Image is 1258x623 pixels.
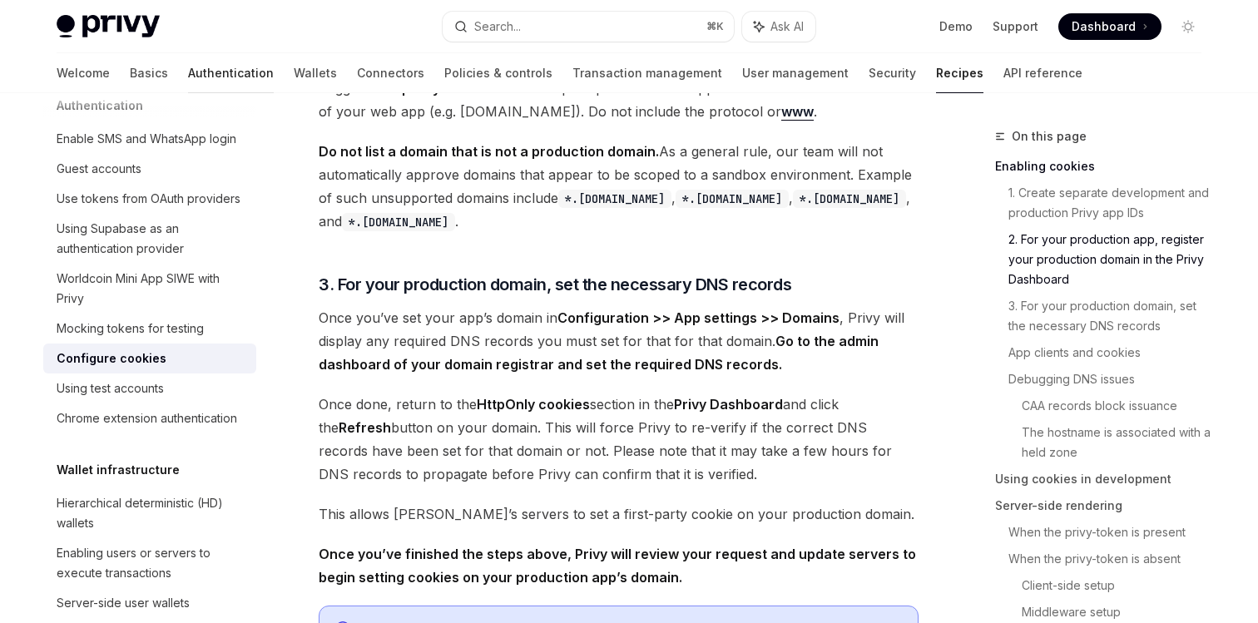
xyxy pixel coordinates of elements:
[57,269,246,309] div: Worldcoin Mini App SIWE with Privy
[1008,366,1215,393] a: Debugging DNS issues
[43,314,256,344] a: Mocking tokens for testing
[319,140,919,233] span: As a general rule, our team will not automatically approve domains that appear to be scoped to a ...
[1008,339,1215,366] a: App clients and cookies
[1008,180,1215,226] a: 1. Create separate development and production Privy app IDs
[57,408,237,428] div: Chrome extension authentication
[319,393,919,486] span: Once done, return to the section in the and click the button on your domain. This will force Priv...
[43,264,256,314] a: Worldcoin Mini App SIWE with Privy
[342,213,455,231] code: *.[DOMAIN_NAME]
[676,190,789,208] code: *.[DOMAIN_NAME]
[319,143,659,160] strong: Do not list a domain that is not a production domain.
[57,543,246,583] div: Enabling users or servers to execute transactions
[339,419,391,436] strong: Refresh
[474,17,521,37] div: Search...
[319,546,916,586] strong: Once you’ve finished the steps above, Privy will review your request and update servers to begin ...
[993,18,1038,35] a: Support
[294,53,337,93] a: Wallets
[1008,226,1215,293] a: 2. For your production app, register your production domain in the Privy Dashboard
[793,190,906,208] code: *.[DOMAIN_NAME]
[443,12,734,42] button: Search...⌘K
[558,190,671,208] code: *.[DOMAIN_NAME]
[319,77,919,123] span: Toggle on . You’ll be prompted to add an app domain. This is the domain root of your web app (e.g...
[357,53,424,93] a: Connectors
[57,460,180,480] h5: Wallet infrastructure
[1022,572,1215,599] a: Client-side setup
[572,53,722,93] a: Transaction management
[1072,18,1136,35] span: Dashboard
[43,403,256,433] a: Chrome extension authentication
[43,124,256,154] a: Enable SMS and WhatsApp login
[742,53,849,93] a: User management
[43,344,256,373] a: Configure cookies
[674,396,783,413] strong: Privy Dashboard
[43,588,256,618] a: Server-side user wallets
[444,53,552,93] a: Policies & controls
[1175,13,1201,40] button: Toggle dark mode
[319,502,919,526] span: This allows [PERSON_NAME]’s servers to set a first-party cookie on your production domain.
[43,184,256,214] a: Use tokens from OAuth providers
[57,15,160,38] img: light logo
[995,492,1215,519] a: Server-side rendering
[57,378,164,398] div: Using test accounts
[1012,126,1087,146] span: On this page
[869,53,916,93] a: Security
[43,488,256,538] a: Hierarchical deterministic (HD) wallets
[742,12,815,42] button: Ask AI
[57,349,166,368] div: Configure cookies
[43,538,256,588] a: Enabling users or servers to execute transactions
[57,319,204,339] div: Mocking tokens for testing
[995,153,1215,180] a: Enabling cookies
[130,53,168,93] a: Basics
[57,593,190,613] div: Server-side user wallets
[557,309,839,326] strong: Configuration >> App settings >> Domains
[57,189,240,209] div: Use tokens from OAuth providers
[188,53,274,93] a: Authentication
[57,129,236,149] div: Enable SMS and WhatsApp login
[57,159,141,179] div: Guest accounts
[43,154,256,184] a: Guest accounts
[319,273,791,296] span: 3. For your production domain, set the necessary DNS records
[770,18,804,35] span: Ask AI
[995,466,1215,492] a: Using cookies in development
[57,53,110,93] a: Welcome
[57,219,246,259] div: Using Supabase as an authentication provider
[319,306,919,376] span: Once you’ve set your app’s domain in , Privy will display any required DNS records you must set f...
[939,18,973,35] a: Demo
[936,53,983,93] a: Recipes
[706,20,724,33] span: ⌘ K
[57,493,246,533] div: Hierarchical deterministic (HD) wallets
[43,373,256,403] a: Using test accounts
[1022,419,1215,466] a: The hostname is associated with a held zone
[43,214,256,264] a: Using Supabase as an authentication provider
[1003,53,1082,93] a: API reference
[1008,293,1215,339] a: 3. For your production domain, set the necessary DNS records
[781,103,814,121] a: www
[1058,13,1161,40] a: Dashboard
[1008,519,1215,546] a: When the privy-token is present
[477,396,590,413] strong: HttpOnly cookies
[1008,546,1215,572] a: When the privy-token is absent
[1022,393,1215,419] a: CAA records block issuance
